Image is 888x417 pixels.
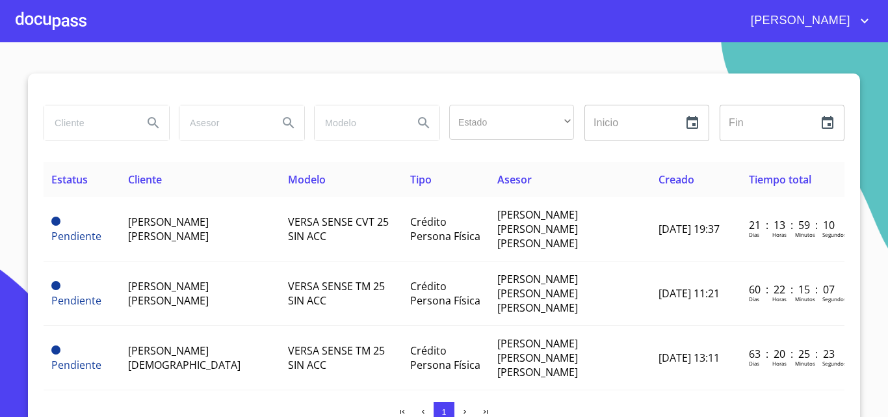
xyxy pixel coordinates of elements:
span: [DATE] 11:21 [659,286,720,301]
p: Dias [749,295,759,303]
p: Horas [772,360,787,367]
span: Cliente [128,172,162,187]
span: Pendiente [51,281,60,290]
span: Crédito Persona Física [410,215,480,243]
button: Search [138,107,169,139]
span: VERSA SENSE CVT 25 SIN ACC [288,215,389,243]
span: [DATE] 13:11 [659,351,720,365]
span: Pendiente [51,345,60,355]
p: Segundos [822,231,846,238]
span: 1 [441,407,446,417]
span: Crédito Persona Física [410,343,480,372]
p: Minutos [795,295,815,303]
p: Horas [772,295,787,303]
div: ​ [449,105,574,140]
button: Search [408,107,439,139]
p: Dias [749,231,759,238]
p: 60 : 22 : 15 : 07 [749,282,837,297]
span: [PERSON_NAME] [PERSON_NAME] [PERSON_NAME] [497,336,578,379]
span: Tipo [410,172,432,187]
span: [PERSON_NAME] [PERSON_NAME] [128,279,209,308]
span: Crédito Persona Física [410,279,480,308]
span: Pendiente [51,217,60,226]
p: Minutos [795,360,815,367]
span: [PERSON_NAME][DEMOGRAPHIC_DATA] [128,343,241,372]
p: Minutos [795,231,815,238]
p: Dias [749,360,759,367]
p: 21 : 13 : 59 : 10 [749,218,837,232]
span: VERSA SENSE TM 25 SIN ACC [288,279,385,308]
p: Horas [772,231,787,238]
span: [DATE] 19:37 [659,222,720,236]
span: Pendiente [51,293,101,308]
input: search [44,105,133,141]
input: search [315,105,403,141]
span: Creado [659,172,694,187]
button: Search [273,107,304,139]
span: [PERSON_NAME] [PERSON_NAME] [PERSON_NAME] [497,272,578,315]
p: Segundos [822,295,846,303]
span: Asesor [497,172,532,187]
span: [PERSON_NAME] [741,10,857,31]
span: Tiempo total [749,172,811,187]
span: [PERSON_NAME] [PERSON_NAME] [128,215,209,243]
input: search [179,105,268,141]
span: Pendiente [51,229,101,243]
span: [PERSON_NAME] [PERSON_NAME] [PERSON_NAME] [497,208,578,250]
span: Modelo [288,172,326,187]
button: account of current user [741,10,872,31]
span: Estatus [51,172,88,187]
p: Segundos [822,360,846,367]
span: VERSA SENSE TM 25 SIN ACC [288,343,385,372]
span: Pendiente [51,358,101,372]
p: 63 : 20 : 25 : 23 [749,347,837,361]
